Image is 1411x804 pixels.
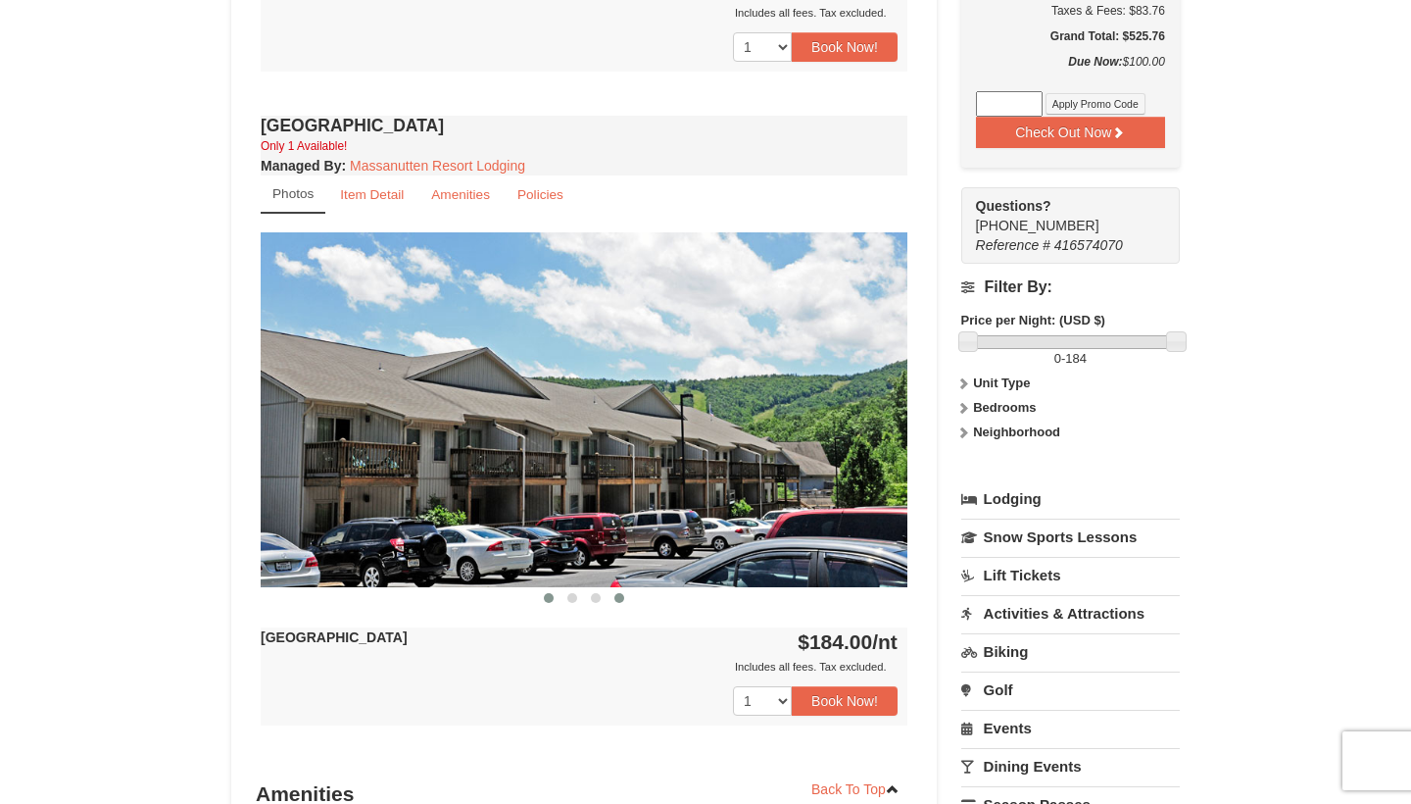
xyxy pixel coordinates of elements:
a: Amenities [418,176,503,214]
button: Apply Promo Code [1046,93,1145,115]
h5: Grand Total: $525.76 [976,26,1165,46]
div: $100.00 [976,52,1165,91]
button: Book Now! [792,686,898,716]
a: Photos [261,176,325,214]
strong: Unit Type [973,376,1030,390]
button: Book Now! [792,32,898,62]
small: Policies [517,187,563,202]
span: 416574070 [1054,237,1123,253]
strong: Neighborhood [973,425,1060,439]
strong: $184.00 [798,630,898,653]
label: - [961,349,1180,369]
img: 18876286-40-c42fb63f.jpg [261,232,907,586]
span: Managed By [261,158,341,174]
a: Events [961,710,1180,746]
a: Golf [961,672,1180,708]
a: Lift Tickets [961,557,1180,593]
a: Biking [961,633,1180,670]
strong: : [261,158,346,174]
strong: Bedrooms [973,400,1036,415]
span: Reference # [976,237,1050,253]
span: [PHONE_NUMBER] [976,196,1144,233]
a: Lodging [961,481,1180,517]
div: Includes all fees. Tax excluded. [261,3,898,23]
button: Check Out Now [976,117,1165,148]
small: Amenities [431,187,490,202]
span: 0 [1054,351,1061,366]
a: Dining Events [961,748,1180,784]
a: Massanutten Resort Lodging [350,158,525,174]
strong: Price per Night: (USD $) [961,313,1105,327]
small: Item Detail [340,187,404,202]
a: Back To Top [799,775,912,804]
a: Activities & Attractions [961,595,1180,631]
strong: [GEOGRAPHIC_DATA] [261,629,408,645]
a: Item Detail [327,176,416,214]
small: Only 1 Available! [261,139,347,153]
a: Snow Sports Lessons [961,519,1180,555]
strong: Questions? [976,198,1051,214]
a: Policies [505,176,576,214]
div: Taxes & Fees: $83.76 [976,1,1165,21]
h4: [GEOGRAPHIC_DATA] [261,116,907,135]
strong: Due Now: [1068,55,1122,69]
span: /nt [872,630,898,653]
span: 184 [1065,351,1087,366]
div: Includes all fees. Tax excluded. [261,657,898,677]
h4: Filter By: [961,278,1180,296]
small: Photos [272,186,314,201]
